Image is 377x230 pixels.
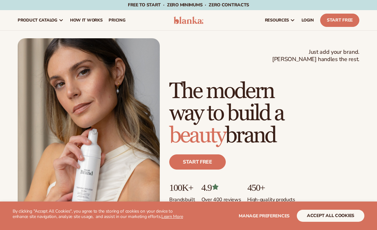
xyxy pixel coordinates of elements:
[169,182,195,193] p: 100K+
[247,193,295,203] p: High-quality products
[247,182,295,193] p: 450+
[239,213,290,219] span: Manage preferences
[169,193,195,203] p: Brands built
[128,2,249,8] span: Free to start · ZERO minimums · ZERO contracts
[302,18,314,23] span: LOGIN
[201,182,241,193] p: 4.9
[13,209,188,220] p: By clicking "Accept All Cookies", you agree to the storing of cookies on your device to enhance s...
[169,80,359,147] h1: The modern way to build a brand
[109,18,125,23] span: pricing
[265,18,289,23] span: resources
[15,10,67,30] a: product catalog
[18,18,57,23] span: product catalog
[262,10,298,30] a: resources
[298,10,317,30] a: LOGIN
[174,16,203,24] img: logo
[272,48,359,63] span: Just add your brand. [PERSON_NAME] handles the rest.
[18,38,160,218] img: Female holding tanning mousse.
[169,154,226,170] a: Start free
[169,122,225,149] span: beauty
[297,210,364,222] button: accept all cookies
[239,210,290,222] button: Manage preferences
[201,193,241,203] p: Over 400 reviews
[320,14,359,27] a: Start Free
[70,18,103,23] span: How It Works
[105,10,129,30] a: pricing
[161,214,183,220] a: Learn More
[67,10,106,30] a: How It Works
